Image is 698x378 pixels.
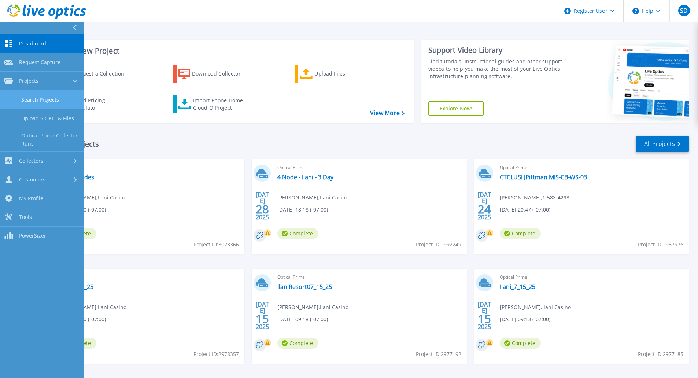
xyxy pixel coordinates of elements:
a: Ilani_7_15_25 [500,283,535,290]
div: Import Phone Home CloudIQ Project [193,97,250,111]
span: Project ID: 2977192 [416,350,461,358]
a: 4 Node - Ilani - 3 Day [277,173,333,181]
span: Collectors [19,158,43,164]
span: [PERSON_NAME] , Ilani Casino [500,303,571,311]
a: Download Collector [173,65,255,83]
a: IlaniResort07_15_25 [277,283,332,290]
span: [PERSON_NAME] , Ilani Casino [55,194,126,202]
span: Tools [19,214,32,220]
a: Cloud Pricing Calculator [52,95,134,113]
span: [PERSON_NAME] , Ilani Casino [277,194,348,202]
span: 28 [256,206,269,212]
span: Complete [277,228,318,239]
a: All Projects [636,136,689,152]
span: [DATE] 09:13 (-07:00) [500,315,550,323]
span: Optical Prime [277,273,462,281]
span: 24 [478,206,491,212]
span: [DATE] 18:18 (-07:00) [277,206,328,214]
a: Request a Collection [52,65,134,83]
span: [DATE] 20:47 (-07:00) [500,206,550,214]
div: Download Collector [192,66,251,81]
div: Cloud Pricing Calculator [72,97,130,111]
div: Find tutorials, instructional guides and other support videos to help you make the most of your L... [428,58,565,80]
div: [DATE] 2025 [477,192,491,219]
span: [PERSON_NAME] , Ilani Casino [277,303,348,311]
span: PowerSizer [19,232,46,239]
span: Optical Prime [277,164,462,172]
span: [PERSON_NAME] , Ilani Casino [55,303,126,311]
h3: Start a New Project [52,47,404,55]
span: Project ID: 2992249 [416,241,461,249]
div: [DATE] 2025 [255,302,269,329]
a: Explore Now! [428,101,484,116]
span: Optical Prime [55,273,240,281]
span: Project ID: 2987976 [638,241,683,249]
div: Request a Collection [73,66,132,81]
div: Support Video Library [428,45,565,55]
span: Complete [500,228,541,239]
span: 15 [478,316,491,322]
span: My Profile [19,195,43,202]
span: SD [680,8,688,14]
span: Complete [500,338,541,349]
span: [DATE] 09:18 (-07:00) [277,315,328,323]
span: Complete [277,338,318,349]
div: [DATE] 2025 [477,302,491,329]
span: Project ID: 3023366 [193,241,239,249]
div: Upload Files [314,66,373,81]
span: Optical Prime [500,164,684,172]
span: Customers [19,176,45,183]
span: Project ID: 2977185 [638,350,683,358]
a: CTCLUSI JPittman MIS-CB-WS-03 [500,173,587,181]
span: Optical Prime [55,164,240,172]
a: View More [370,110,404,117]
span: Optical Prime [500,273,684,281]
div: [DATE] 2025 [255,192,269,219]
span: 15 [256,316,269,322]
span: Dashboard [19,40,46,47]
span: [PERSON_NAME] , 1-58X-4293 [500,194,569,202]
a: Upload Files [295,65,376,83]
span: Projects [19,78,38,84]
span: Project ID: 2978357 [193,350,239,358]
span: Request Capture [19,59,60,66]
